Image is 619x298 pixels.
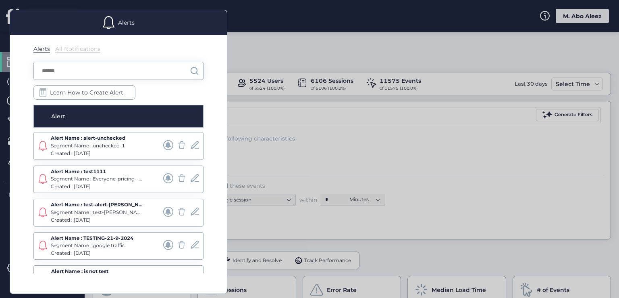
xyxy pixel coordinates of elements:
[51,201,143,209] div: Alert Name : test-alert-[PERSON_NAME]
[33,45,50,53] div: Alerts
[51,216,143,224] div: Created : [DATE]
[50,88,123,97] span: Learn How to Create Alert
[51,168,143,176] div: Alert Name : test1111
[51,209,143,216] div: Segment Name : test-[PERSON_NAME]-alert
[51,250,143,257] div: Created : [DATE]
[51,268,144,275] div: Alert Name : is not test
[55,45,100,53] div: All Notifications
[51,235,143,242] div: Alert Name : TESTING-21-9-2024
[51,183,143,191] div: Created : [DATE]
[51,112,126,121] div: Alert
[118,18,135,27] div: Alerts
[51,242,143,250] div: Segment Name : google traffic
[51,150,143,157] div: Created : [DATE]
[51,175,143,183] div: Segment Name : Everyone-pricing---- (copy) (copy)
[51,134,143,142] div: Alert Name : alert-unchecked
[10,10,227,35] div: Alerts
[51,142,143,150] div: Segment Name : unchecked-1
